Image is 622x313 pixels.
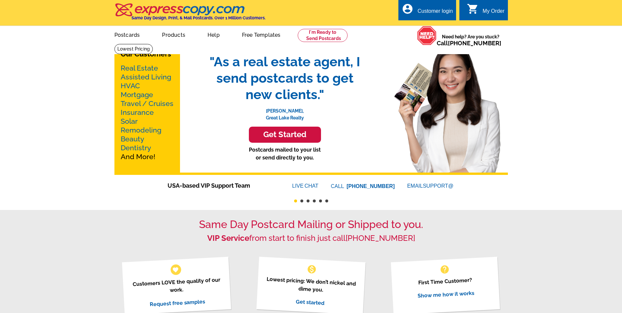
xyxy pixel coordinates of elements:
[483,8,505,17] div: My Order
[417,290,474,299] a: Show me how it works
[168,181,272,190] span: USA-based VIP Support Team
[121,64,174,161] p: And More!
[407,183,454,189] a: EMAILSUPPORT@
[203,103,367,121] p: [PERSON_NAME], Great Lake Realty
[467,3,479,15] i: shopping_cart
[292,182,305,190] font: LIVE
[402,3,413,15] i: account_circle
[207,233,249,243] strong: VIP Service
[121,73,171,81] a: Assisted Living
[121,144,151,152] a: Dentistry
[114,8,266,20] a: Same Day Design, Print, & Mail Postcards. Over 1 Million Customers.
[331,182,345,190] font: CALL
[121,99,173,108] a: Travel / Cruises
[417,26,437,45] img: help
[437,40,501,47] span: Call
[114,218,508,231] h1: Same Day Postcard Mailing or Shipped to you.
[423,182,454,190] font: SUPPORT@
[467,7,505,15] a: shopping_cart My Order
[114,234,508,243] h2: from start to finish just call
[296,298,325,306] a: Get started
[294,199,297,202] button: 1 of 6
[313,199,316,202] button: 4 of 6
[347,183,395,189] a: [PHONE_NUMBER]
[203,146,367,162] p: Postcards mailed to your list or send directly to you.
[300,199,303,202] button: 2 of 6
[203,127,367,143] a: Get Started
[131,15,266,20] h4: Same Day Design, Print, & Mail Postcards. Over 1 Million Customers.
[121,64,158,72] a: Real Estate
[439,264,450,275] span: help
[402,7,453,15] a: account_circle Customer login
[307,199,310,202] button: 3 of 6
[399,275,492,288] p: First Time Customer?
[104,27,150,42] a: Postcards
[292,183,318,189] a: LIVECHAT
[417,8,453,17] div: Customer login
[121,126,161,134] a: Remodeling
[319,199,322,202] button: 5 of 6
[346,233,415,243] a: [PHONE_NUMBER]
[265,275,357,296] p: Lowest pricing: We don’t nickel and dime you.
[130,276,223,296] p: Customers LOVE the quality of our work.
[121,91,153,99] a: Mortgage
[437,33,505,47] span: Need help? Are you stuck?
[257,130,313,139] h3: Get Started
[150,298,206,307] a: Request free samples
[231,27,291,42] a: Free Templates
[325,199,328,202] button: 6 of 6
[307,264,317,275] span: monetization_on
[197,27,230,42] a: Help
[151,27,196,42] a: Products
[203,53,367,103] span: "As a real estate agent, I send postcards to get new clients."
[172,266,179,273] span: favorite
[121,108,154,116] a: Insurance
[448,40,501,47] a: [PHONE_NUMBER]
[121,135,144,143] a: Beauty
[121,117,138,125] a: Solar
[121,82,140,90] a: HVAC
